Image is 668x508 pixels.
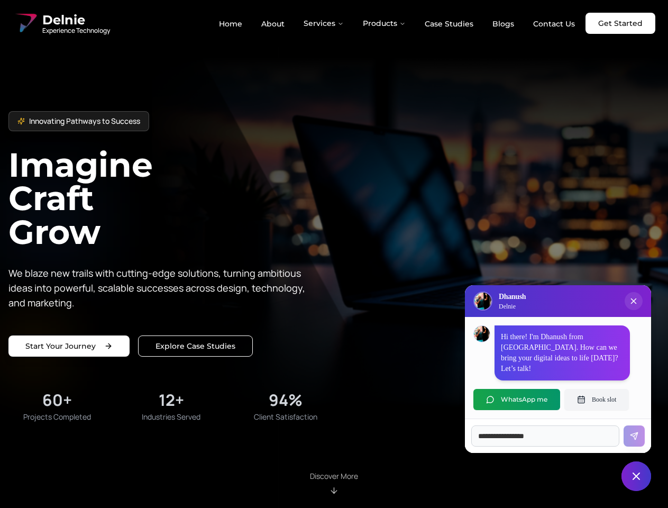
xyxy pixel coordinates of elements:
span: Client Satisfaction [254,412,317,422]
p: Delnie [499,302,526,311]
span: Industries Served [142,412,200,422]
p: Discover More [310,471,358,482]
h3: Dhanush [499,292,526,302]
div: 60+ [42,391,72,410]
button: Close chat popup [625,292,643,310]
p: Hi there! I'm Dhanush from [GEOGRAPHIC_DATA]. How can we bring your digital ideas to life [DATE]?... [501,332,624,374]
p: We blaze new trails with cutting-edge solutions, turning ambitious ideas into powerful, scalable ... [8,266,313,310]
img: Dhanush [474,326,490,342]
a: Home [211,15,251,33]
h1: Imagine Craft Grow [8,148,334,248]
img: Delnie Logo [13,11,38,36]
a: Case Studies [416,15,482,33]
button: Book slot [564,389,629,410]
div: Scroll to About section [310,471,358,495]
button: Products [354,13,414,34]
a: Contact Us [525,15,583,33]
div: 12+ [159,391,184,410]
a: Explore our solutions [138,335,253,357]
a: Blogs [484,15,523,33]
a: Start your project with us [8,335,130,357]
div: 94% [269,391,303,410]
button: Services [295,13,352,34]
span: Experience Technology [42,26,110,35]
span: Delnie [42,12,110,29]
span: Innovating Pathways to Success [29,116,140,126]
nav: Main [211,13,583,34]
button: Close chat [621,461,651,491]
span: Projects Completed [23,412,91,422]
a: Get Started [585,13,655,34]
a: About [253,15,293,33]
a: Delnie Logo Full [13,11,110,36]
button: WhatsApp me [473,389,560,410]
img: Delnie Logo [474,293,491,310]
